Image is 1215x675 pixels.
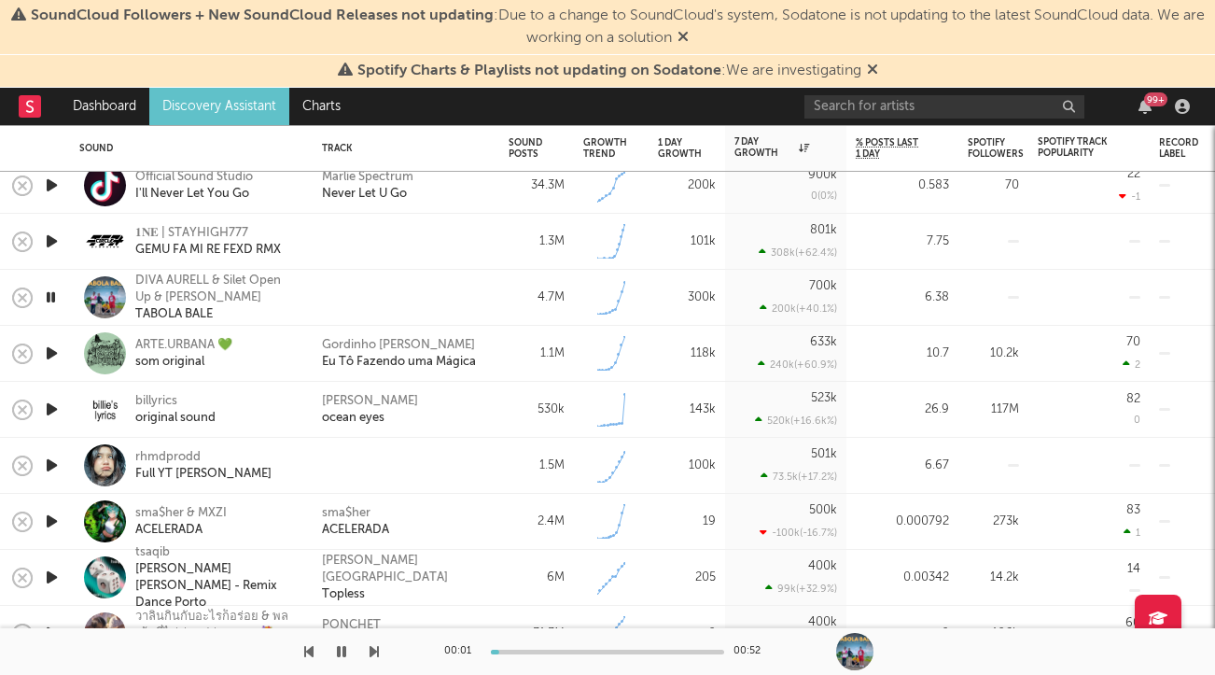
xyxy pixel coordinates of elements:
a: [PERSON_NAME][GEOGRAPHIC_DATA] [322,553,490,586]
div: -1 [1119,190,1140,203]
div: 700k [809,280,837,292]
div: 2.4M [509,511,565,533]
div: 70 [968,175,1019,197]
a: Gordinho [PERSON_NAME] [322,337,475,354]
a: 𝟏𝐍𝐄 | STAYHIGH777GEMU FA MI RE FEXD RMX [135,225,281,259]
div: 31.3M [509,623,565,645]
div: ARTE.URBANA 💚 [135,337,232,354]
div: 633k [810,336,837,348]
div: 1 Day Growth [658,137,702,160]
div: 99k ( +32.9 % ) [765,583,837,595]
div: 6.38 [856,287,949,309]
input: Search for artists [804,95,1084,119]
div: som original [135,354,232,371]
div: 0 [658,623,716,645]
div: วาลินกินกับอะไรก็อร่อย & พลเช้ดที่ไม่ค่อยปล่อยเพลง 💐 [135,609,299,642]
div: 0 ( 0 % ) [811,191,837,202]
div: 1.3M [509,231,565,253]
a: tsaqib[PERSON_NAME] [PERSON_NAME] - Remix Dance Porto [135,544,299,612]
div: Track [322,143,481,154]
span: : We are investigating [357,63,861,78]
div: 273k [968,511,1019,533]
div: 143k [658,399,716,421]
a: rhmdproddFull YT [PERSON_NAME] [135,449,272,483]
div: rhmdprodd [135,449,272,466]
a: Marlie Spectrum [322,169,413,186]
span: Spotify Charts & Playlists not updating on Sodatone [357,63,721,78]
div: 99 + [1144,92,1167,106]
div: I'll Never Let You Go [135,186,253,203]
div: Full YT [PERSON_NAME] [135,466,272,483]
div: 26.9 [856,399,949,421]
a: Dashboard [60,88,149,125]
a: PONCHET [322,617,381,634]
div: 117M [968,399,1019,421]
div: 6M [509,567,565,589]
div: 0.000792 [856,511,949,533]
div: sma$her & MXZI [135,505,227,522]
div: 520k ( +16.6k % ) [755,415,837,427]
a: ARTE.URBANA 💚som original [135,337,232,371]
div: 523k [811,392,837,404]
div: 00:52 [733,640,771,663]
div: Spotify Followers [968,137,1024,160]
a: Official Sound StudioI'll Never Let You Go [135,169,253,203]
div: DIVA AURELL & Silet Open Up & [PERSON_NAME] [135,273,299,306]
div: 10.7 [856,343,949,365]
div: 73.5k ( +17.2 % ) [761,471,837,483]
div: 1.5M [509,455,565,477]
div: 1 [1124,527,1140,539]
div: 240k ( +60.9 % ) [758,359,837,371]
div: billyrics [135,393,216,410]
div: -100k ( -16.7 % ) [760,527,837,539]
div: Growth Trend [583,137,630,160]
div: 60 [1125,617,1140,629]
div: 530k [509,399,565,421]
a: Never Let U Go [322,186,407,203]
div: Eu Tô Fazendo uma Mágica [322,354,476,371]
div: 14.2k [968,567,1019,589]
a: ACELERADA [322,522,389,539]
div: 400k [808,560,837,572]
div: 19 [658,511,716,533]
span: Dismiss [677,31,689,46]
div: 1.1M [509,343,565,365]
div: 100k [658,455,716,477]
div: 500k [809,504,837,516]
div: Sound [79,143,294,154]
div: 0.583 [856,175,949,197]
div: 801k [810,224,837,236]
div: 501k [811,448,837,460]
div: 14 [1127,563,1140,575]
a: วาลินกินกับอะไรก็อร่อย & พลเช้ดที่ไม่ค่อยปล่อยเพลง 💐พี่ชอบหนูที่สุดเลย (Speed Up) [135,609,299,659]
div: 00:01 [444,640,482,663]
div: 70 [1126,336,1140,348]
div: 308k ( +62.4 % ) [759,246,837,259]
span: : Due to a change to SoundCloud's system, Sodatone is not updating to the latest SoundCloud data.... [31,8,1205,46]
a: sma$her & MXZIACELERADA [135,505,227,539]
div: 4.7M [509,287,565,309]
div: 10.2k [968,343,1019,365]
div: 83 [1126,504,1140,516]
div: ACELERADA [135,522,227,539]
div: 22 [1127,168,1140,180]
div: 900k [808,169,837,181]
a: billyricsoriginal sound [135,393,216,427]
div: 400k [808,616,837,628]
a: sma$her [322,505,370,522]
div: 118k [658,343,716,365]
a: ocean eyes [322,410,384,427]
div: [PERSON_NAME] [PERSON_NAME] - Remix Dance Porto [135,561,299,612]
span: % Posts Last 1 Day [856,137,921,160]
a: Charts [289,88,354,125]
div: tsaqib [135,544,299,561]
div: 0.00342 [856,567,949,589]
div: Sound Posts [509,137,542,160]
div: 82 [1126,393,1140,405]
div: 2 [1123,359,1140,371]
